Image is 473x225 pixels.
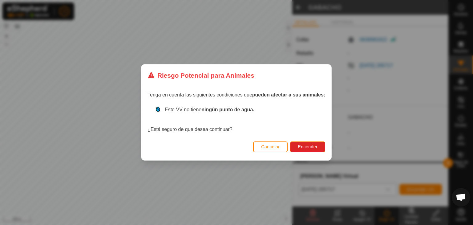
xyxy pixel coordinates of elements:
span: Cancelar [261,145,280,149]
div: Riesgo Potencial para Animales [148,71,254,80]
button: Encender [290,141,325,152]
button: Cancelar [253,141,288,152]
span: Encender [298,145,318,149]
strong: ningún punto de agua. [202,107,255,112]
strong: pueden afectar a sus animales: [252,92,325,98]
div: ¿Está seguro de que desea continuar? [148,106,325,133]
span: Este VV no tiene [165,107,254,112]
span: Tenga en cuenta las siguientes condiciones que [148,92,325,98]
div: Chat abierto [452,188,470,207]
